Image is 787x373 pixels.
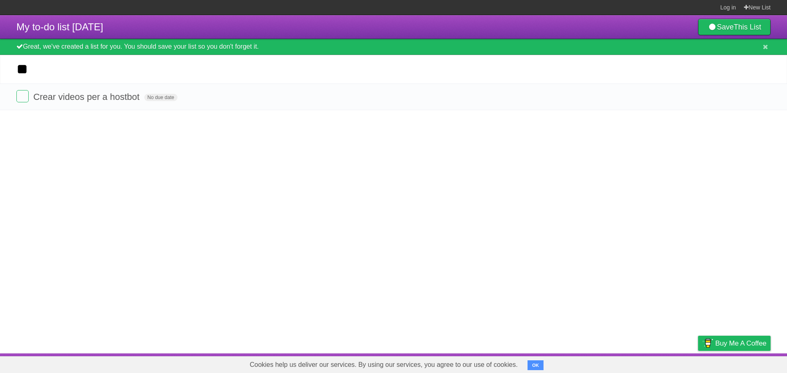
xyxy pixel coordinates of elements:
a: SaveThis List [698,19,771,35]
b: This List [734,23,761,31]
a: Terms [660,355,678,371]
a: Buy me a coffee [698,336,771,351]
a: Suggest a feature [719,355,771,371]
a: About [589,355,606,371]
a: Privacy [687,355,709,371]
label: Done [16,90,29,102]
span: No due date [144,94,177,101]
span: Crear videos per a hostbot [33,92,141,102]
span: Buy me a coffee [715,336,767,350]
a: Developers [616,355,649,371]
img: Buy me a coffee [702,336,713,350]
button: OK [528,360,544,370]
span: My to-do list [DATE] [16,21,103,32]
span: Cookies help us deliver our services. By using our services, you agree to our use of cookies. [241,357,526,373]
